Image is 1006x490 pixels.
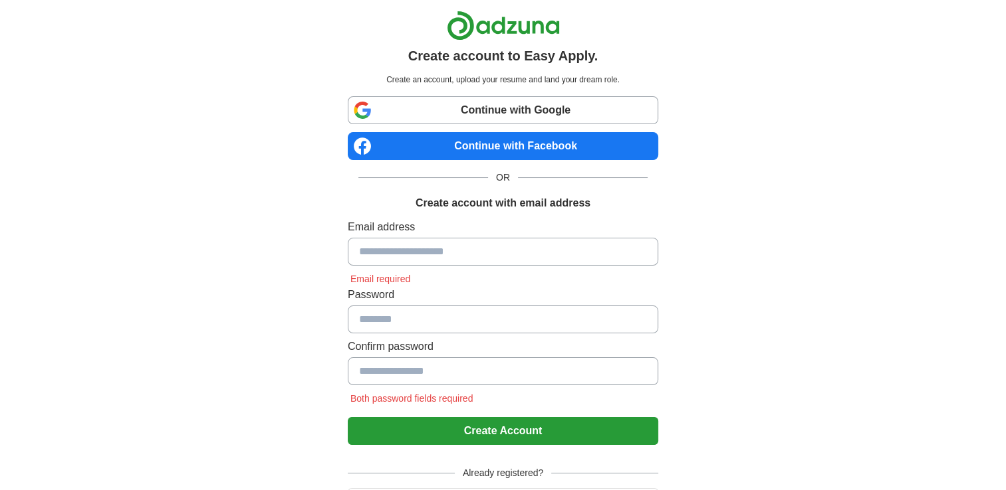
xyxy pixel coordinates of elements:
span: Already registered? [455,466,551,480]
a: Continue with Google [348,96,658,124]
span: Email required [348,274,413,284]
p: Create an account, upload your resume and land your dream role. [350,74,656,86]
a: Continue with Facebook [348,132,658,160]
h1: Create account to Easy Apply. [408,46,598,66]
label: Confirm password [348,339,658,355]
label: Email address [348,219,658,235]
h1: Create account with email address [416,195,590,211]
span: Both password fields required [348,393,475,404]
label: Password [348,287,658,303]
span: OR [488,171,518,185]
img: Adzuna logo [447,11,560,41]
button: Create Account [348,417,658,445]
